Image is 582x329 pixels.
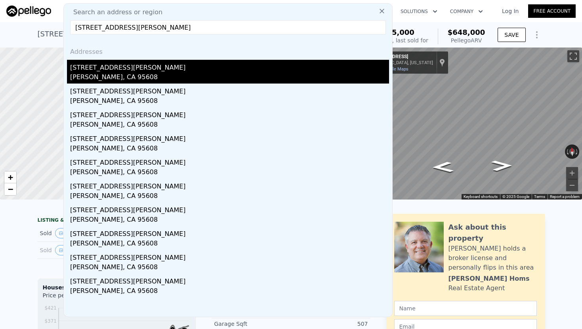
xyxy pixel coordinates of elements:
[70,215,389,226] div: [PERSON_NAME], CA 95608
[8,172,13,182] span: +
[70,191,389,202] div: [PERSON_NAME], CA 95608
[444,4,489,19] button: Company
[291,320,368,328] div: 507
[483,158,521,174] path: Go East, Penhurst Way
[448,283,505,293] div: Real Estate Agent
[44,318,57,324] tspan: $371
[566,179,578,191] button: Zoom out
[70,131,389,144] div: [STREET_ADDRESS][PERSON_NAME]
[394,301,537,316] input: Name
[377,28,414,36] span: $675,000
[40,228,111,238] div: Sold
[70,226,389,239] div: [STREET_ADDRESS][PERSON_NAME]
[363,36,428,44] div: Off Market, last sold for
[529,27,545,43] button: Show Options
[70,107,389,120] div: [STREET_ADDRESS][PERSON_NAME]
[423,159,463,175] path: Go West, Penhurst Way
[70,155,389,167] div: [STREET_ADDRESS][PERSON_NAME]
[6,6,51,17] img: Pellego
[569,145,575,159] button: Reset the view
[43,291,117,304] div: Price per Square Foot
[70,20,386,34] input: Enter an address, city, region, neighborhood or zip code
[70,202,389,215] div: [STREET_ADDRESS][PERSON_NAME]
[44,305,57,311] tspan: $421
[448,274,530,283] div: [PERSON_NAME] Homs
[70,167,389,179] div: [PERSON_NAME], CA 95608
[448,36,485,44] div: Pellego ARV
[70,239,389,250] div: [PERSON_NAME], CA 95608
[4,171,16,183] a: Zoom in
[70,179,389,191] div: [STREET_ADDRESS][PERSON_NAME]
[492,7,528,15] a: Log In
[448,222,537,244] div: Ask about this property
[366,60,433,65] div: [GEOGRAPHIC_DATA], [US_STATE]
[439,58,445,67] a: Show location on map
[566,167,578,179] button: Zoom in
[55,245,72,255] button: View historical data
[394,4,444,19] button: Solutions
[4,183,16,195] a: Zoom out
[565,145,569,159] button: Rotate counterclockwise
[38,29,227,40] div: [STREET_ADDRESS] , [GEOGRAPHIC_DATA] , CA 95747
[43,283,191,291] div: Houses Median Sale
[38,217,196,225] div: LISTING & SALE HISTORY
[363,48,582,200] div: Street View
[8,184,13,194] span: −
[448,244,537,272] div: [PERSON_NAME] holds a broker license and personally flips in this area
[55,228,72,238] button: View historical data
[498,28,525,42] button: SAVE
[70,274,389,286] div: [STREET_ADDRESS][PERSON_NAME]
[70,286,389,297] div: [PERSON_NAME], CA 95608
[70,250,389,262] div: [STREET_ADDRESS][PERSON_NAME]
[70,84,389,96] div: [STREET_ADDRESS][PERSON_NAME]
[214,320,291,328] div: Garage Sqft
[464,194,498,200] button: Keyboard shortcuts
[528,4,576,18] a: Free Account
[575,145,580,159] button: Rotate clockwise
[67,41,389,60] div: Addresses
[40,245,111,255] div: Sold
[363,48,582,200] div: Map
[448,28,485,36] span: $648,000
[550,194,580,199] a: Report a problem
[366,54,433,60] div: [STREET_ADDRESS]
[70,262,389,274] div: [PERSON_NAME], CA 95608
[70,144,389,155] div: [PERSON_NAME], CA 95608
[70,60,389,72] div: [STREET_ADDRESS][PERSON_NAME]
[70,96,389,107] div: [PERSON_NAME], CA 95608
[70,72,389,84] div: [PERSON_NAME], CA 95608
[70,120,389,131] div: [PERSON_NAME], CA 95608
[534,194,545,199] a: Terms
[502,194,529,199] span: © 2025 Google
[67,8,162,17] span: Search an address or region
[567,50,579,62] button: Toggle fullscreen view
